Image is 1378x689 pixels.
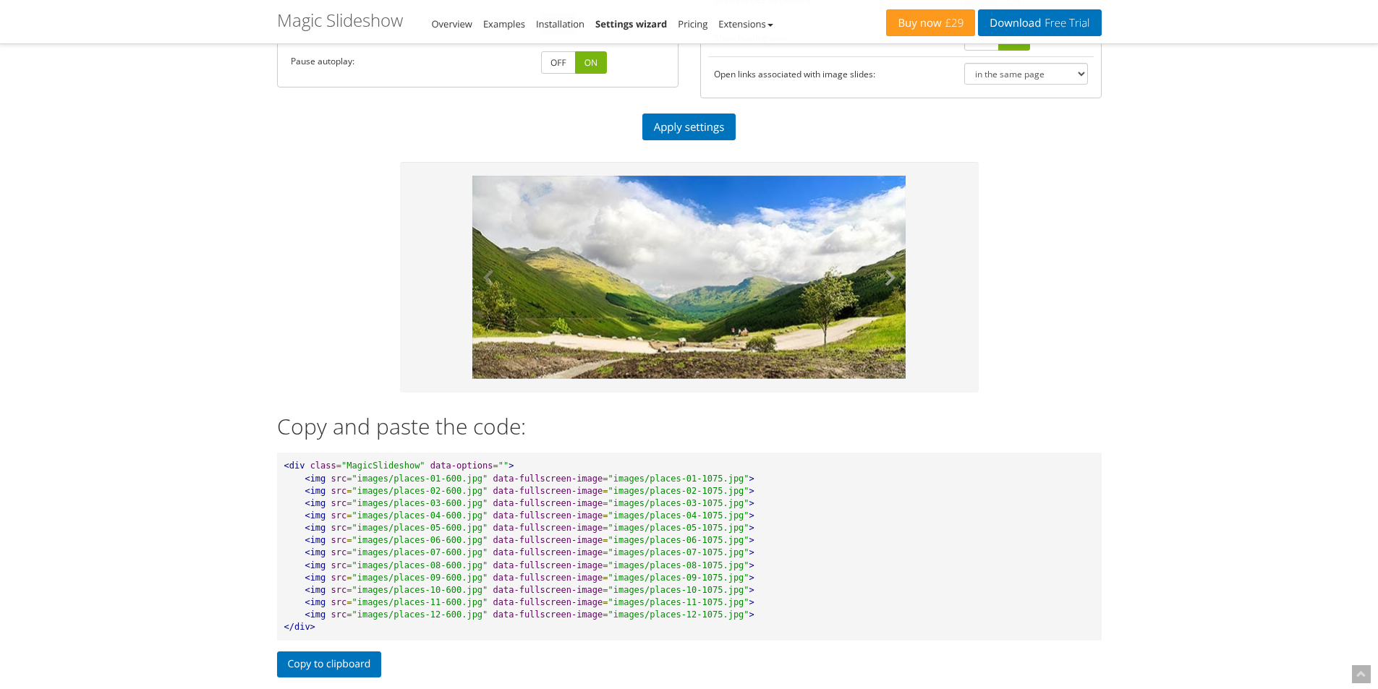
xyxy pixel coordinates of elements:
span: = [346,573,352,583]
span: = [346,523,352,533]
span: src [331,585,347,595]
span: > [749,510,754,521]
span: "images/places-12-600.jpg" [352,609,488,620]
span: > [749,474,754,484]
span: src [331,609,347,620]
span: = [603,498,608,508]
span: data-fullscreen-image [493,573,603,583]
span: "" [498,461,509,471]
h1: Magic Slideshow [277,11,403,30]
span: <img [305,523,326,533]
span: data-fullscreen-image [493,498,603,508]
span: "images/places-08-600.jpg" [352,560,488,570]
a: DownloadFree Trial [978,9,1101,36]
span: > [749,573,754,583]
span: > [749,486,754,496]
span: = [603,474,608,484]
span: > [749,609,754,620]
span: "images/places-01-600.jpg" [352,474,488,484]
a: Examples [483,17,525,30]
span: data-fullscreen-image [493,486,603,496]
span: = [603,510,608,521]
a: Extensions [718,17,773,30]
span: = [346,585,352,595]
span: = [603,597,608,607]
span: <img [305,486,326,496]
span: data-fullscreen-image [493,523,603,533]
span: <img [305,597,326,607]
span: = [346,486,352,496]
span: "images/places-05-1075.jpg" [608,523,749,533]
span: src [331,535,347,545]
td: Open links associated with image slides: [708,57,958,91]
span: <img [305,585,326,595]
span: data-fullscreen-image [493,597,603,607]
span: = [603,535,608,545]
span: = [346,547,352,557]
span: = [346,535,352,545]
span: <img [305,535,326,545]
a: Pricing [678,17,707,30]
span: "images/places-03-1075.jpg" [608,498,749,508]
span: data-fullscreen-image [493,560,603,570]
span: "images/places-04-1075.jpg" [608,510,749,521]
span: = [346,609,352,620]
span: "images/places-08-1075.jpg" [608,560,749,570]
span: £29 [942,17,964,29]
a: ON [575,51,607,74]
span: = [346,560,352,570]
h2: Copy and paste the code: [277,414,1102,438]
span: "images/places-06-600.jpg" [352,535,488,545]
span: data-fullscreen-image [493,510,603,521]
span: "images/places-12-1075.jpg" [608,609,749,620]
span: "images/places-11-1075.jpg" [608,597,749,607]
a: Apply settings [642,114,736,140]
span: data-fullscreen-image [493,474,603,484]
span: = [603,486,608,496]
span: > [749,535,754,545]
span: "MagicSlideshow" [341,461,425,471]
span: = [336,461,341,471]
a: Overview [432,17,472,30]
span: "images/places-01-1075.jpg" [608,474,749,484]
span: > [749,523,754,533]
span: src [331,560,347,570]
span: <img [305,498,326,508]
span: > [509,461,514,471]
span: "images/places-05-600.jpg" [352,523,488,533]
td: Pause autoplay: [285,42,535,80]
span: class [310,461,336,471]
span: "images/places-07-600.jpg" [352,547,488,557]
span: "images/places-09-1075.jpg" [608,573,749,583]
span: = [346,510,352,521]
span: > [749,560,754,570]
span: src [331,498,347,508]
span: data-fullscreen-image [493,609,603,620]
span: <img [305,573,326,583]
span: <img [305,560,326,570]
span: = [603,523,608,533]
span: "images/places-02-1075.jpg" [608,486,749,496]
span: = [346,474,352,484]
span: = [603,547,608,557]
a: Installation [536,17,584,30]
span: = [346,597,352,607]
a: OFF [541,51,576,74]
span: = [603,560,608,570]
span: src [331,597,347,607]
span: <div [284,461,305,471]
a: Settings wizard [595,17,667,30]
span: "images/places-02-600.jpg" [352,486,488,496]
span: src [331,474,347,484]
span: = [346,498,352,508]
span: data-fullscreen-image [493,535,603,545]
span: Free Trial [1041,17,1089,29]
span: "images/places-10-1075.jpg" [608,585,749,595]
span: "images/places-10-600.jpg" [352,585,488,595]
span: "images/places-11-600.jpg" [352,597,488,607]
span: src [331,486,347,496]
button: Copy to clipboard [277,651,382,677]
img: Magic Slideshow - Settings Wizard [472,176,906,379]
span: src [331,573,347,583]
span: "images/places-04-600.jpg" [352,510,488,521]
